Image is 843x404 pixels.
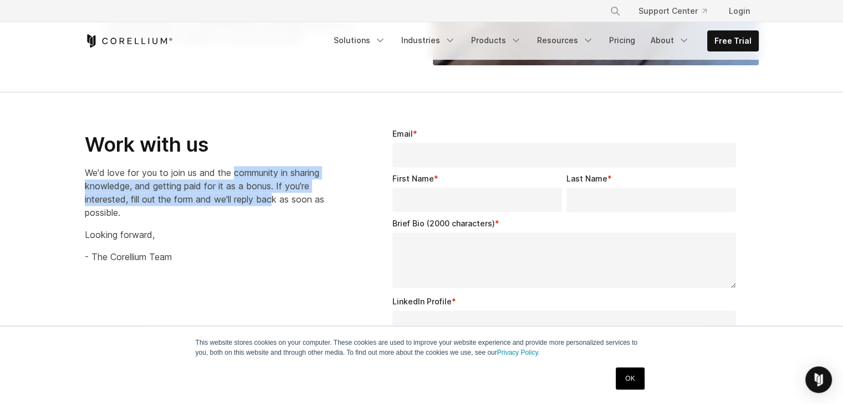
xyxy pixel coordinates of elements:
div: Open Intercom Messenger [805,366,832,393]
p: Looking forward, [85,228,326,241]
p: We'd love for you to join us and the community in sharing knowledge, and getting paid for it as a... [85,166,326,219]
a: About [644,30,696,50]
a: Resources [530,30,600,50]
a: Products [464,30,528,50]
a: OK [616,367,644,390]
div: Navigation Menu [596,1,759,21]
a: Support Center [630,1,716,21]
div: Navigation Menu [327,30,759,51]
a: Pricing [602,30,642,50]
a: Corellium Home [85,34,173,48]
p: This website stores cookies on your computer. These cookies are used to improve your website expe... [196,338,648,358]
a: Login [720,1,759,21]
span: Brief Bio (2000 characters) [392,219,495,228]
h2: Work with us [85,132,326,157]
a: Industries [395,30,462,50]
a: Privacy Policy. [497,349,540,356]
a: Free Trial [708,31,758,51]
p: - The Corellium Team [85,250,326,263]
span: Last Name [566,174,607,183]
button: Search [605,1,625,21]
span: Email [392,129,413,138]
span: First Name [392,174,434,183]
span: LinkedIn Profile [392,297,452,306]
a: Solutions [327,30,392,50]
